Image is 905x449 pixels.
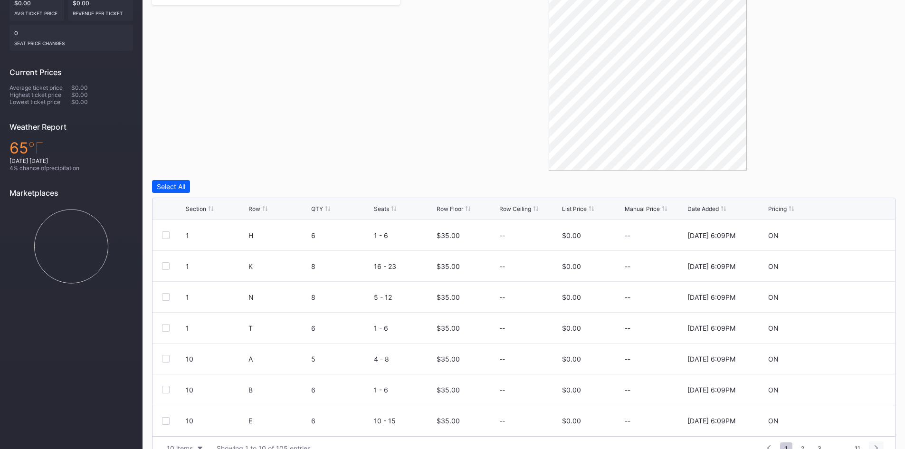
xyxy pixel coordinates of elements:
div: $0.00 [71,98,133,105]
button: Select All [152,180,190,193]
div: 8 [311,262,372,270]
div: Row Floor [437,205,463,212]
div: E [248,417,309,425]
div: 65 [10,139,133,157]
div: $0.00 [562,293,581,301]
div: 4 - 8 [374,355,434,363]
div: Row [248,205,260,212]
div: -- [625,262,685,270]
div: Section [186,205,206,212]
div: $0.00 [562,355,581,363]
div: T [248,324,309,332]
div: [DATE] 6:09PM [687,293,735,301]
div: Date Added [687,205,719,212]
div: [DATE] [DATE] [10,157,133,164]
div: $35.00 [437,355,460,363]
div: -- [499,324,505,332]
div: $0.00 [562,231,581,239]
div: 1 - 6 [374,386,434,394]
div: B [248,386,309,394]
div: 5 [311,355,372,363]
div: ON [768,324,779,332]
div: $35.00 [437,231,460,239]
div: ON [768,417,779,425]
div: -- [499,293,505,301]
div: $0.00 [562,417,581,425]
div: -- [625,386,685,394]
div: [DATE] 6:09PM [687,324,735,332]
div: -- [625,293,685,301]
div: $0.00 [562,386,581,394]
div: $35.00 [437,262,460,270]
div: $0.00 [71,84,133,91]
div: [DATE] 6:09PM [687,386,735,394]
div: Avg ticket price [14,7,59,16]
div: 10 [186,417,246,425]
div: 4 % chance of precipitation [10,164,133,172]
div: 1 [186,324,246,332]
div: 1 [186,293,246,301]
div: Current Prices [10,67,133,77]
div: Manual Price [625,205,660,212]
div: 6 [311,386,372,394]
div: 6 [311,324,372,332]
div: -- [625,355,685,363]
div: $35.00 [437,386,460,394]
div: 10 - 15 [374,417,434,425]
div: Row Ceiling [499,205,531,212]
div: Pricing [768,205,787,212]
div: [DATE] 6:09PM [687,417,735,425]
div: -- [625,324,685,332]
div: H [248,231,309,239]
div: Lowest ticket price [10,98,71,105]
div: Select All [157,182,185,191]
div: Average ticket price [10,84,71,91]
div: -- [499,355,505,363]
div: 1 [186,262,246,270]
div: Revenue per ticket [73,7,129,16]
div: 5 - 12 [374,293,434,301]
div: QTY [311,205,323,212]
div: $0.00 [562,262,581,270]
div: K [248,262,309,270]
div: 0 [10,25,133,51]
div: ON [768,231,779,239]
svg: Chart title [10,205,133,288]
div: seat price changes [14,37,128,46]
div: -- [499,417,505,425]
div: -- [625,417,685,425]
div: ON [768,355,779,363]
div: N [248,293,309,301]
div: 6 [311,417,372,425]
div: 8 [311,293,372,301]
div: ON [768,386,779,394]
div: List Price [562,205,587,212]
div: $0.00 [562,324,581,332]
div: -- [499,262,505,270]
div: 1 - 6 [374,231,434,239]
div: ON [768,262,779,270]
div: $35.00 [437,293,460,301]
div: 1 - 6 [374,324,434,332]
div: $0.00 [71,91,133,98]
div: [DATE] 6:09PM [687,355,735,363]
div: -- [499,231,505,239]
div: 10 [186,355,246,363]
div: Marketplaces [10,188,133,198]
div: 16 - 23 [374,262,434,270]
div: 1 [186,231,246,239]
div: $35.00 [437,417,460,425]
span: ℉ [28,139,44,157]
div: 6 [311,231,372,239]
div: Highest ticket price [10,91,71,98]
div: A [248,355,309,363]
div: $35.00 [437,324,460,332]
div: Weather Report [10,122,133,132]
div: Seats [374,205,389,212]
div: 10 [186,386,246,394]
div: -- [625,231,685,239]
div: ON [768,293,779,301]
div: -- [499,386,505,394]
div: [DATE] 6:09PM [687,262,735,270]
div: [DATE] 6:09PM [687,231,735,239]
